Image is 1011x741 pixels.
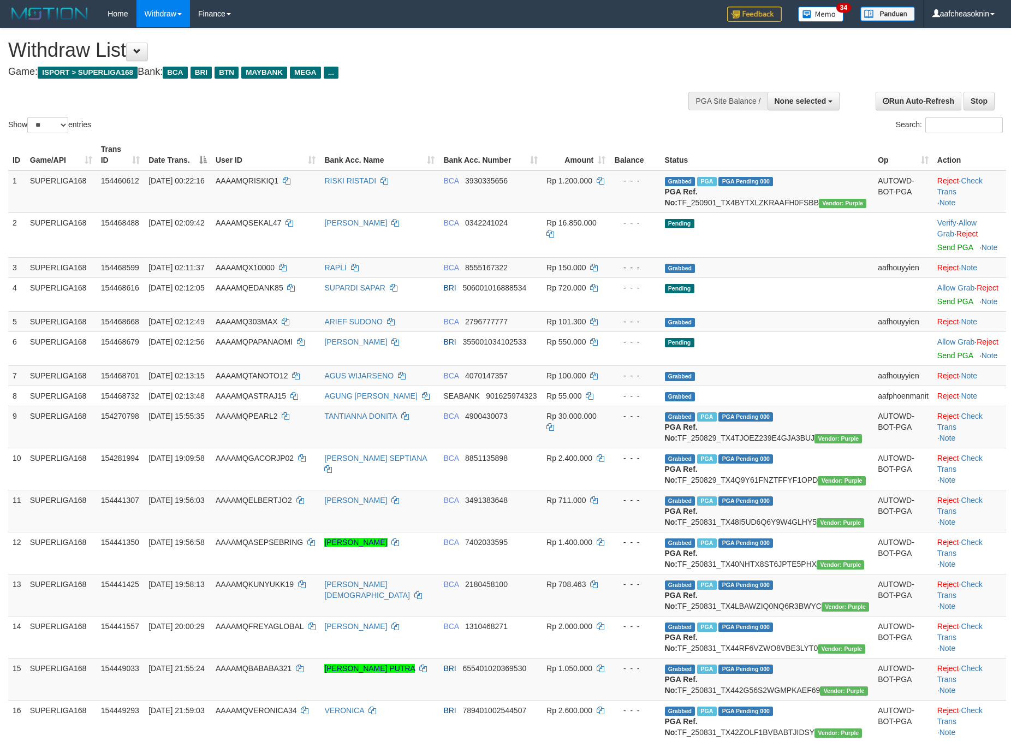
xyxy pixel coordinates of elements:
div: - - - [614,621,656,632]
td: 9 [8,406,26,448]
td: SUPERLIGA168 [26,574,97,616]
span: Rp 2.400.000 [546,454,592,463]
span: Rp 101.300 [546,317,586,326]
span: AAAAMQKUNYUKK19 [216,580,294,589]
span: BRI [191,67,212,79]
span: [DATE] 15:55:35 [148,412,204,420]
a: [PERSON_NAME] [324,337,387,346]
b: PGA Ref. No: [665,591,698,610]
span: 154441307 [101,496,139,505]
span: BCA [443,263,459,272]
span: Grabbed [665,538,695,548]
span: AAAAMQX10000 [216,263,275,272]
a: [PERSON_NAME][DEMOGRAPHIC_DATA] [324,580,410,600]
span: ISPORT > SUPERLIGA168 [38,67,138,79]
select: Showentries [27,117,68,133]
span: [DATE] 02:09:42 [148,218,204,227]
div: - - - [614,282,656,293]
td: SUPERLIGA168 [26,616,97,658]
td: 12 [8,532,26,574]
span: Grabbed [665,454,695,464]
a: Note [982,297,998,306]
span: Grabbed [665,496,695,506]
a: Reject [937,496,959,505]
span: [DATE] 02:13:48 [148,392,204,400]
span: · [937,283,977,292]
a: Reject [937,580,959,589]
span: [DATE] 02:13:15 [148,371,204,380]
span: Rp 550.000 [546,337,586,346]
a: Note [961,263,977,272]
span: AAAAMQPEARL2 [216,412,278,420]
td: SUPERLIGA168 [26,212,97,257]
span: Grabbed [665,177,695,186]
span: AAAAMQGACORJP02 [216,454,294,463]
span: Marked by aafsoycanthlai [697,538,716,548]
td: TF_250831_TX48I5UD6Q6Y9W4GLHY5 [661,490,874,532]
td: AUTOWD-BOT-PGA [873,490,933,532]
input: Search: [925,117,1003,133]
a: Send PGA [937,297,973,306]
div: PGA Site Balance / [688,92,767,110]
td: aafhouyyien [873,365,933,386]
span: [DATE] 02:12:05 [148,283,204,292]
span: MEGA [290,67,321,79]
a: Send PGA [937,243,973,252]
a: Allow Grab [937,283,974,292]
span: Rp 1.400.000 [546,538,592,547]
td: · [933,277,1006,311]
span: PGA Pending [718,412,773,422]
span: Marked by aafmaleo [697,412,716,422]
div: - - - [614,579,656,590]
a: Note [939,198,956,207]
td: · [933,365,1006,386]
img: MOTION_logo.png [8,5,91,22]
td: AUTOWD-BOT-PGA [873,170,933,213]
a: Reject [956,229,978,238]
span: BCA [443,176,459,185]
a: Check Trans [937,580,983,600]
a: ARIEF SUDONO [324,317,383,326]
a: Note [939,476,956,484]
a: Reject [937,412,959,420]
span: Rp 16.850.000 [546,218,597,227]
span: Rp 1.200.000 [546,176,592,185]
span: 154460612 [101,176,139,185]
span: 154468616 [101,283,139,292]
td: SUPERLIGA168 [26,331,97,365]
span: Copy 8851135898 to clipboard [465,454,508,463]
td: AUTOWD-BOT-PGA [873,616,933,658]
td: 2 [8,212,26,257]
span: Vendor URL: https://trx4.1velocity.biz [814,434,862,443]
a: Stop [964,92,995,110]
span: 154281994 [101,454,139,463]
td: TF_250831_TX44RF6VZWO8VBE3LYT0 [661,616,874,658]
td: 6 [8,331,26,365]
td: aafhouyyien [873,257,933,277]
span: Copy 7402033595 to clipboard [465,538,508,547]
span: AAAAMQ303MAX [216,317,278,326]
th: Bank Acc. Name: activate to sort column ascending [320,139,439,170]
th: ID [8,139,26,170]
a: [PERSON_NAME] [324,218,387,227]
span: AAAAMQTANOTO12 [216,371,288,380]
span: None selected [775,97,826,105]
span: AAAAMQASEPSEBRING [216,538,303,547]
span: [DATE] 19:09:58 [148,454,204,463]
span: BTN [215,67,239,79]
a: Allow Grab [937,337,974,346]
td: SUPERLIGA168 [26,406,97,448]
div: - - - [614,316,656,327]
td: TF_250831_TX4LBAWZIQ0NQ6R3BWYC [661,574,874,616]
a: Allow Grab [937,218,977,238]
td: TF_250829_TX4TJOEZ239E4GJA3BUJ [661,406,874,448]
td: 13 [8,574,26,616]
span: AAAAMQELBERTJO2 [216,496,292,505]
span: PGA Pending [718,177,773,186]
td: · · [933,616,1006,658]
a: Reject [937,263,959,272]
a: Check Trans [937,664,983,684]
div: - - - [614,390,656,401]
td: AUTOWD-BOT-PGA [873,406,933,448]
span: Vendor URL: https://trx4.1velocity.biz [818,476,865,485]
